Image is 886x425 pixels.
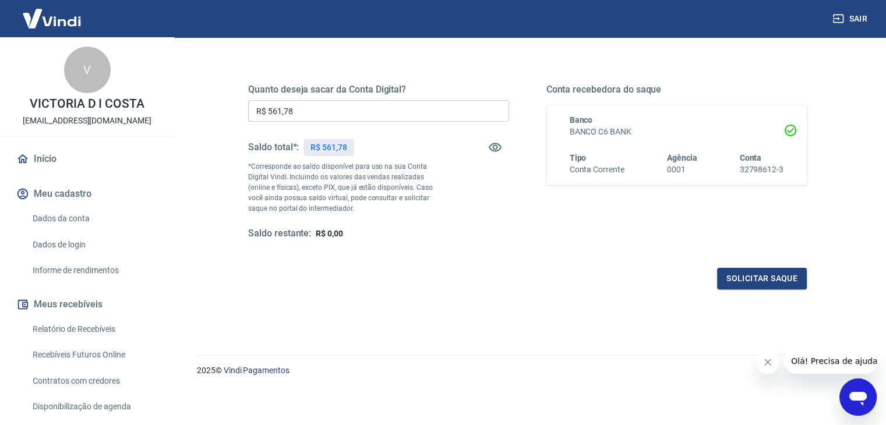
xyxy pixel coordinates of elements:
[316,229,343,238] span: R$ 0,00
[756,350,779,374] iframe: Fechar mensagem
[717,268,807,289] button: Solicitar saque
[28,233,160,257] a: Dados de login
[546,84,807,95] h5: Conta recebedora do saque
[570,153,587,162] span: Tipo
[248,161,444,214] p: *Corresponde ao saldo disponível para uso na sua Conta Digital Vindi. Incluindo os valores das ve...
[28,395,160,419] a: Disponibilização de agenda
[28,343,160,367] a: Recebíveis Futuros Online
[7,8,98,17] span: Olá! Precisa de ajuda?
[14,292,160,317] button: Meus recebíveis
[570,164,624,176] h6: Conta Corrente
[784,348,877,374] iframe: Mensagem da empresa
[570,126,784,138] h6: BANCO C6 BANK
[197,364,858,377] p: 2025 ©
[14,1,90,36] img: Vindi
[28,207,160,231] a: Dados da conta
[248,84,509,95] h5: Quanto deseja sacar da Conta Digital?
[14,146,160,172] a: Início
[23,115,151,127] p: [EMAIL_ADDRESS][DOMAIN_NAME]
[248,228,311,240] h5: Saldo restante:
[224,366,290,375] a: Vindi Pagamentos
[30,98,144,110] p: VICTORIA D I COSTA
[570,115,593,125] span: Banco
[28,317,160,341] a: Relatório de Recebíveis
[667,164,697,176] h6: 0001
[667,153,697,162] span: Agência
[839,378,877,416] iframe: Botão para abrir a janela de mensagens
[248,141,299,153] h5: Saldo total*:
[28,369,160,393] a: Contratos com credores
[28,258,160,282] a: Informe de rendimentos
[64,47,111,93] div: V
[310,141,347,154] p: R$ 561,78
[739,153,761,162] span: Conta
[14,181,160,207] button: Meu cadastro
[739,164,783,176] h6: 32798612-3
[830,8,872,30] button: Sair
